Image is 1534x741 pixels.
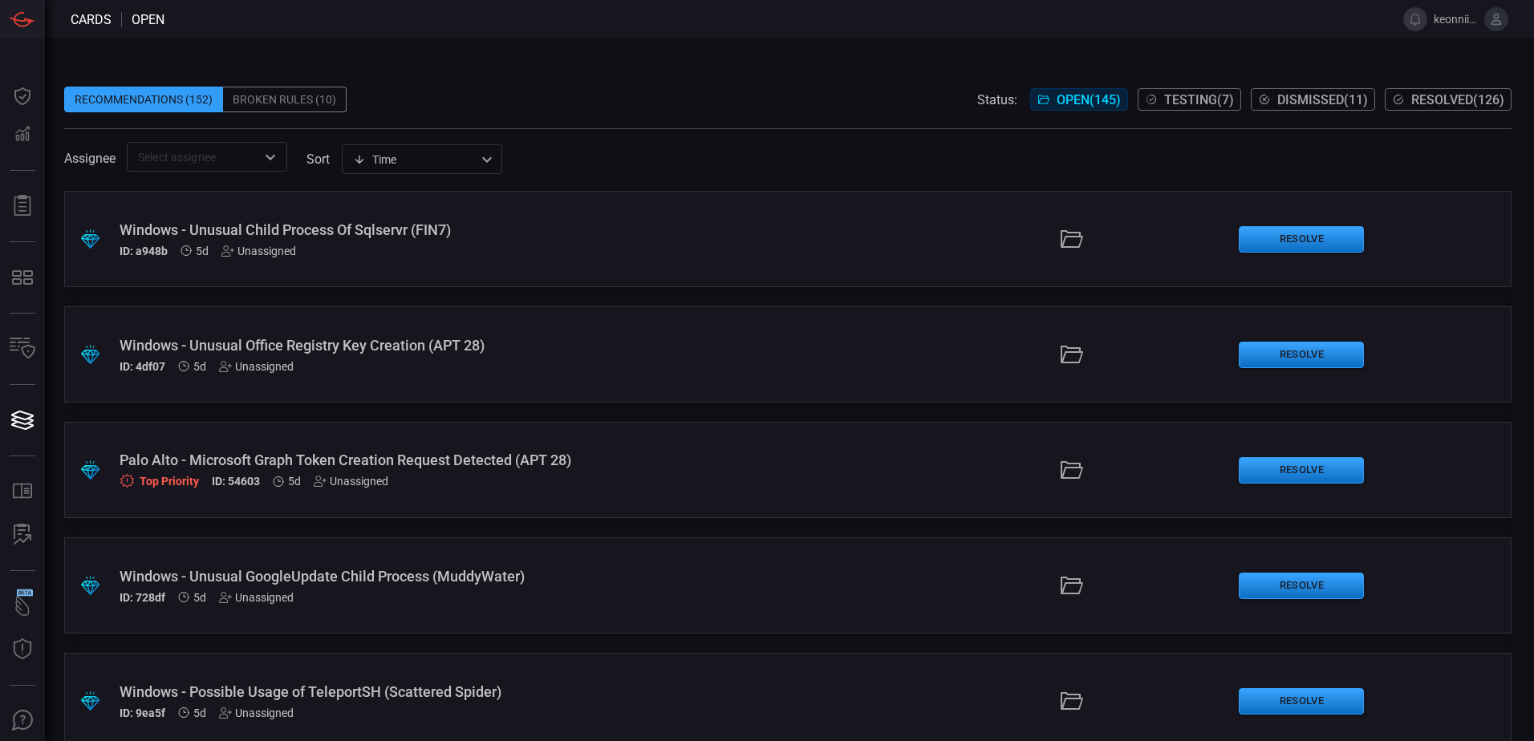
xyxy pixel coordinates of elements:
[221,245,296,257] div: Unassigned
[1030,88,1128,111] button: Open(145)
[1251,88,1375,111] button: Dismissed(11)
[219,591,294,604] div: Unassigned
[120,360,165,373] h5: ID: 4df07
[3,516,42,554] button: ALERT ANALYSIS
[219,360,294,373] div: Unassigned
[71,12,112,27] span: Cards
[1164,92,1234,107] span: Testing ( 7 )
[1138,88,1241,111] button: Testing(7)
[120,568,626,585] div: Windows - Unusual GoogleUpdate Child Process (MuddyWater)
[1411,92,1504,107] span: Resolved ( 126 )
[212,475,260,488] h5: ID: 54603
[120,245,168,257] h5: ID: a948b
[1239,573,1364,599] button: Resolve
[120,707,165,719] h5: ID: 9ea5f
[223,87,347,112] div: Broken Rules (10)
[3,702,42,740] button: Ask Us A Question
[3,587,42,626] button: Wingman
[3,401,42,439] button: Cards
[259,146,282,168] button: Open
[1239,688,1364,715] button: Resolve
[1434,13,1478,26] span: keonnii.[PERSON_NAME]
[219,707,294,719] div: Unassigned
[1239,226,1364,253] button: Resolve
[1277,92,1368,107] span: Dismissed ( 11 )
[120,473,199,488] div: Top Priority
[3,330,42,368] button: Inventory
[1385,88,1512,111] button: Resolved(126)
[306,152,330,167] label: sort
[353,152,477,168] div: Time
[1239,342,1364,368] button: Resolve
[1239,457,1364,484] button: Resolve
[1057,92,1121,107] span: Open ( 145 )
[64,87,223,112] div: Recommendations (152)
[132,147,256,167] input: Select assignee
[3,472,42,511] button: Rule Catalog
[120,337,626,354] div: Windows - Unusual Office Registry Key Creation (APT 28)
[193,707,206,719] span: Oct 05, 2025 6:03 AM
[193,591,206,604] span: Oct 05, 2025 6:04 AM
[120,221,626,238] div: Windows - Unusual Child Process Of Sqlservr (FIN7)
[120,451,626,468] div: Palo Alto - Microsoft Graph Token Creation Request Detected (APT 28)
[3,258,42,297] button: MITRE - Detection Posture
[3,630,42,669] button: Threat Intelligence
[120,591,165,604] h5: ID: 728df
[288,475,301,488] span: Oct 05, 2025 6:04 AM
[3,187,42,225] button: Reports
[64,151,116,166] span: Assignee
[3,115,42,154] button: Detections
[196,245,209,257] span: Oct 05, 2025 6:05 AM
[120,683,626,700] div: Windows - Possible Usage of TeleportSH (Scattered Spider)
[3,77,42,115] button: Dashboard
[314,475,388,488] div: Unassigned
[132,12,164,27] span: open
[977,92,1017,107] span: Status:
[193,360,206,373] span: Oct 05, 2025 6:04 AM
